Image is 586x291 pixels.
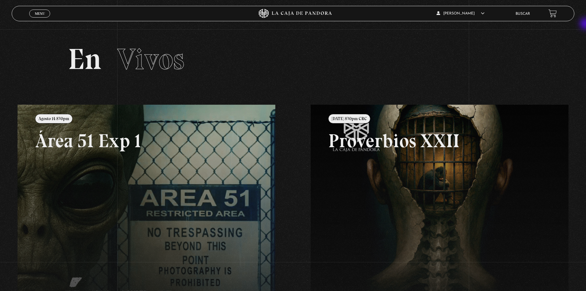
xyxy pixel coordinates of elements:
span: Menu [35,12,45,15]
span: Vivos [117,42,184,77]
a: Buscar [516,12,530,16]
a: View your shopping cart [548,9,557,18]
span: [PERSON_NAME] [437,12,484,15]
span: Cerrar [33,17,47,21]
h2: En [68,45,518,74]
